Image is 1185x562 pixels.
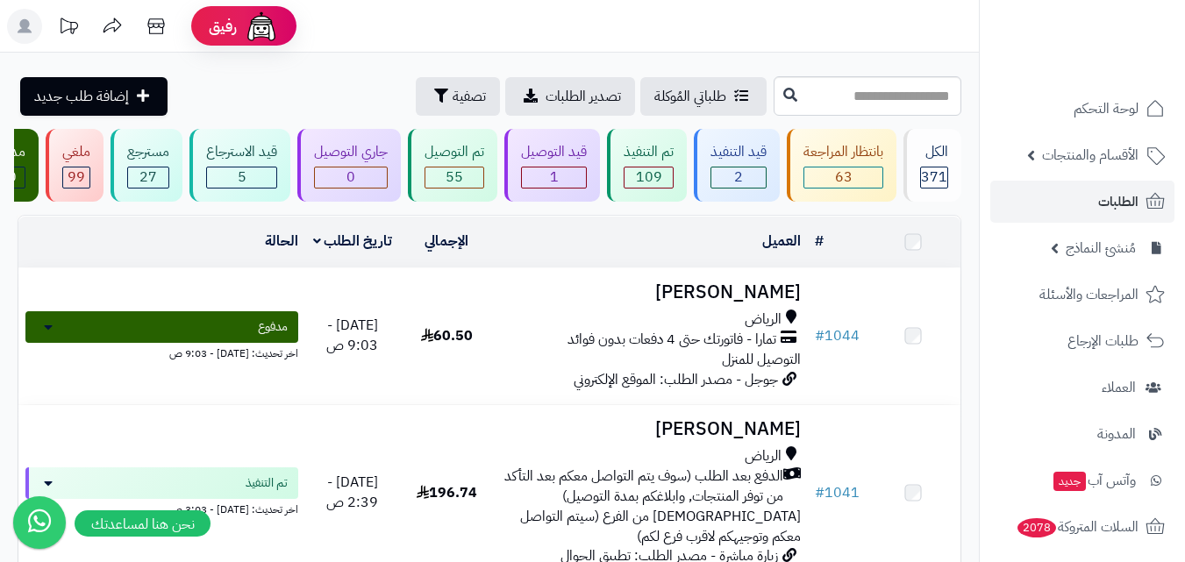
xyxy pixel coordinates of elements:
span: مُنشئ النماذج [1066,236,1136,260]
span: 109 [636,167,662,188]
button: تصفية [416,77,500,116]
span: 0 [346,167,355,188]
span: 2 [734,167,743,188]
span: رفيق [209,16,237,37]
a: تاريخ الطلب [313,231,393,252]
a: الحالة [265,231,298,252]
span: السلات المتروكة [1016,515,1139,539]
div: قيد التوصيل [521,142,587,162]
span: 55 [446,167,463,188]
span: 196.74 [417,482,477,503]
a: العملاء [990,366,1174,409]
span: وآتس آب [1052,468,1136,493]
a: المراجعات والأسئلة [990,274,1174,316]
span: 27 [139,167,157,188]
div: قيد الاسترجاع [206,142,277,162]
a: تم التنفيذ 109 [603,129,690,202]
div: جاري التوصيل [314,142,388,162]
a: تصدير الطلبات [505,77,635,116]
span: المراجعات والأسئلة [1039,282,1139,307]
div: تم التنفيذ [624,142,674,162]
a: قيد التوصيل 1 [501,129,603,202]
div: 55 [425,167,483,188]
a: تم التوصيل 55 [404,129,501,202]
span: 60.50 [421,325,473,346]
span: [DEMOGRAPHIC_DATA] من الفرع (سيتم التواصل معكم وتوجيهكم لاقرب فرع لكم) [520,506,801,547]
a: السلات المتروكة2078 [990,506,1174,548]
div: اخر تحديث: [DATE] - 9:03 ص [25,343,298,361]
a: طلباتي المُوكلة [640,77,767,116]
div: 5 [207,167,276,188]
span: [DATE] - 2:39 ص [326,472,378,513]
div: اخر تحديث: [DATE] - 3:03 ص [25,499,298,517]
div: 0 [315,167,387,188]
span: جديد [1053,472,1086,491]
span: جوجل - مصدر الطلب: الموقع الإلكتروني [574,369,778,390]
span: تم التنفيذ [246,474,288,492]
span: 99 [68,167,85,188]
div: 27 [128,167,168,188]
a: المدونة [990,413,1174,455]
span: لوحة التحكم [1074,96,1139,121]
a: الطلبات [990,181,1174,223]
div: 1 [522,167,586,188]
div: 2 [711,167,766,188]
a: ملغي 99 [42,129,107,202]
a: #1041 [815,482,860,503]
div: الكل [920,142,948,162]
a: الكل371 [900,129,965,202]
a: لوحة التحكم [990,88,1174,130]
a: قيد الاسترجاع 5 [186,129,294,202]
span: الدفع بعد الطلب (سوف يتم التواصل معكم بعد التأكد من توفر المنتجات, وابلاغكم بمدة التوصيل) [501,466,783,507]
span: طلبات الإرجاع [1067,329,1139,353]
span: 5 [238,167,246,188]
div: 63 [804,167,882,188]
span: تصدير الطلبات [546,86,621,107]
span: [DATE] - 9:03 ص [326,315,378,356]
span: 2078 [1017,518,1056,537]
a: # [815,231,824,252]
span: الرياض [745,446,782,466]
span: التوصيل للمنزل [722,349,801,370]
a: طلبات الإرجاع [990,320,1174,362]
span: المدونة [1097,422,1136,446]
span: تمارا - فاتورتك حتى 4 دفعات بدون فوائد [568,330,776,350]
h3: [PERSON_NAME] [501,419,801,439]
a: جاري التوصيل 0 [294,129,404,202]
a: تحديثات المنصة [46,9,90,48]
span: الرياض [745,309,782,330]
a: وآتس آبجديد [990,459,1174,502]
div: قيد التنفيذ [710,142,767,162]
span: تصفية [453,86,486,107]
span: طلباتي المُوكلة [654,86,726,107]
span: # [815,482,825,503]
img: ai-face.png [244,9,279,44]
span: الأقسام والمنتجات [1042,143,1139,167]
span: 63 [835,167,853,188]
div: مسترجع [127,142,169,162]
div: تم التوصيل [425,142,484,162]
img: logo-2.png [1066,46,1168,83]
span: # [815,325,825,346]
div: ملغي [62,142,90,162]
a: مسترجع 27 [107,129,186,202]
div: 99 [63,167,89,188]
span: العملاء [1102,375,1136,400]
div: بانتظار المراجعة [803,142,883,162]
h3: [PERSON_NAME] [501,282,801,302]
span: إضافة طلب جديد [34,86,129,107]
div: 109 [625,167,673,188]
a: قيد التنفيذ 2 [690,129,783,202]
a: إضافة طلب جديد [20,77,168,116]
a: #1044 [815,325,860,346]
span: 371 [921,167,947,188]
a: الإجمالي [425,231,468,252]
span: مدفوع [258,318,288,336]
span: 1 [550,167,559,188]
a: بانتظار المراجعة 63 [783,129,900,202]
a: العميل [762,231,801,252]
span: الطلبات [1098,189,1139,214]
